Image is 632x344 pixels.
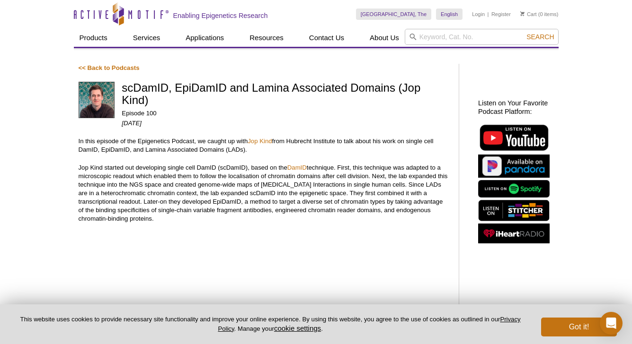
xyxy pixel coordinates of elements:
[526,33,554,41] span: Search
[79,232,449,303] iframe: scDamID, EpiDamID and Lamina Associated Domains (Jop Kind)
[520,11,537,17] a: Cart
[491,11,511,17] a: Register
[248,138,272,145] a: Jop Kind
[488,9,489,20] li: |
[173,11,268,20] h2: Enabling Epigenetics Research
[541,318,617,336] button: Got it!
[244,29,289,47] a: Resources
[364,29,405,47] a: About Us
[122,82,449,108] h1: scDamID, EpiDamID and Lamina Associated Domains (Jop Kind)
[600,312,623,335] div: Open Intercom Messenger
[472,11,485,17] a: Login
[478,123,550,152] img: Listen on YouTube
[436,9,463,20] a: English
[15,315,525,333] p: This website uses cookies to provide necessary site functionality and improve your online experie...
[79,137,449,154] p: In this episode of the Epigenetics Podcast, we caught up with from Hubrecht Institute to talk abo...
[122,120,142,127] em: [DATE]
[520,11,525,16] img: Your Cart
[478,224,550,244] img: Listen on iHeartRadio
[524,33,557,41] button: Search
[478,180,550,198] img: Listen on Spotify
[79,82,115,118] img: Jop Kind headshot
[303,29,350,47] a: Contact Us
[405,29,559,45] input: Keyword, Cat. No.
[478,155,550,178] img: Listen on Pandora
[74,29,113,47] a: Products
[79,163,449,223] p: Jop Kind started out developing single cell DamID (scDamID), based on the technique. First, this ...
[478,99,554,116] h2: Listen on Your Favorite Podcast Platform:
[122,109,449,118] p: Episode 100
[127,29,166,47] a: Services
[79,64,140,71] a: << Back to Podcasts
[520,9,559,20] li: (0 items)
[287,164,307,171] a: DamID
[180,29,230,47] a: Applications
[274,324,321,332] button: cookie settings
[478,200,550,221] img: Listen on Stitcher
[356,9,431,20] a: [GEOGRAPHIC_DATA], The
[218,316,520,332] a: Privacy Policy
